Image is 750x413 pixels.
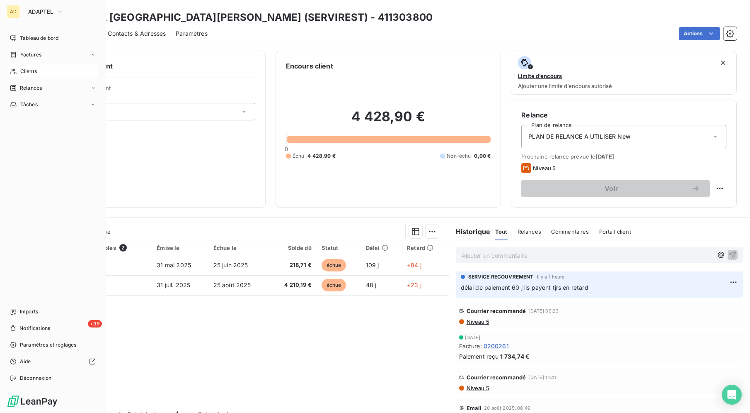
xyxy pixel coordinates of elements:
span: ADAPTEL [28,8,53,15]
a: Aide [7,355,99,368]
span: 1 734,74 € [500,352,530,361]
div: Retard [407,244,443,251]
span: Limite d’encours [518,73,562,79]
span: Propriétés Client [67,85,255,96]
span: Notifications [19,325,50,332]
h6: Relance [521,110,726,120]
span: 109 j [366,261,379,269]
span: Relances [518,228,541,235]
span: Voir [531,185,692,192]
span: Paramètres [176,29,208,38]
span: Prochaine relance prévue le [521,153,726,160]
span: SERVICE RECOUVREMENT [468,273,534,281]
div: Échue le [213,244,264,251]
span: échue [322,279,346,291]
span: 25 juin 2025 [213,261,248,269]
span: 0 [285,146,288,152]
span: Factures [20,51,41,59]
span: [DATE] [595,153,614,160]
span: Contacts & Adresses [108,29,166,38]
button: Voir [521,180,710,197]
span: 4 210,19 € [274,281,311,289]
span: Clients [20,68,37,75]
span: 4 428,90 € [307,152,336,160]
span: [DATE] [465,335,481,340]
span: il y a 1 heure [537,274,565,279]
button: Limite d’encoursAjouter une limite d’encours autorisé [511,51,737,95]
span: Ajouter une limite d’encours autorisé [518,83,612,89]
span: 48 j [366,281,377,288]
span: +23 j [407,281,421,288]
span: Commentaires [551,228,589,235]
span: Relances [20,84,42,92]
span: +84 j [407,261,421,269]
div: Délai [366,244,397,251]
div: Solde dû [274,244,311,251]
span: Paramètres et réglages [20,341,76,349]
h6: Historique [449,227,491,237]
span: Niveau 5 [466,385,489,391]
span: Tâches [20,101,38,108]
span: délai de paiement 60 j ils payent tjrs en retard [461,284,588,291]
span: Tableau de bord [20,34,58,42]
img: Logo LeanPay [7,395,58,408]
span: Non-échu [447,152,471,160]
h6: Encours client [286,61,333,71]
span: 2 [119,244,127,252]
span: Niveau 5 [533,165,556,171]
span: [DATE] 09:23 [528,308,559,313]
button: Actions [679,27,720,40]
span: +99 [88,320,102,327]
span: Échu [293,152,305,160]
span: 31 mai 2025 [157,261,191,269]
div: Open Intercom Messenger [722,385,742,405]
span: Facture : [459,342,482,350]
h3: HOTEL [GEOGRAPHIC_DATA][PERSON_NAME] (SERVIREST) - 411303800 [73,10,433,25]
div: Émise le [157,244,203,251]
div: AD [7,5,20,18]
span: Courrier recommandé [467,374,526,381]
span: Imports [20,308,38,315]
span: Aide [20,358,31,365]
span: Déconnexion [20,374,52,382]
span: 218,71 € [274,261,311,269]
span: 31 juil. 2025 [157,281,190,288]
span: [DATE] 11:41 [528,375,556,380]
span: Niveau 5 [466,318,489,325]
span: Tout [495,228,508,235]
span: PLAN DE RELANCE A UTILISER New [528,132,631,141]
span: Email [467,405,482,411]
span: échue [322,259,346,271]
span: 0,00 € [474,152,491,160]
span: 25 août 2025 [213,281,251,288]
span: Paiement reçu [459,352,499,361]
span: Courrier recommandé [467,308,526,314]
span: Portail client [599,228,631,235]
span: 20 août 2025, 08:49 [484,406,530,411]
div: Statut [322,244,356,251]
h6: Informations client [50,61,255,71]
span: 0200261 [484,342,509,350]
h2: 4 428,90 € [286,108,491,133]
